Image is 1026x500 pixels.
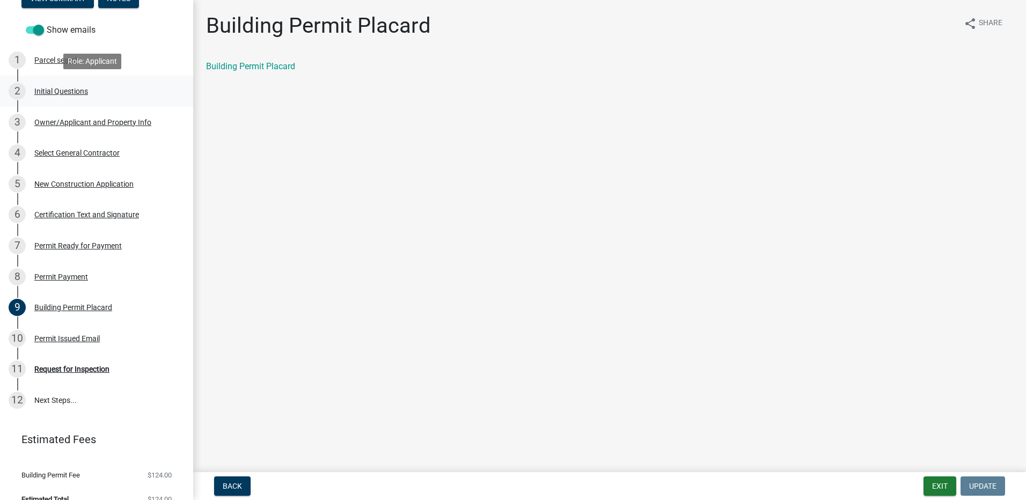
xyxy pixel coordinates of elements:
[148,472,172,479] span: $124.00
[34,56,79,64] div: Parcel search
[34,365,109,373] div: Request for Inspection
[9,392,26,409] div: 12
[63,54,121,69] div: Role: Applicant
[9,429,176,450] a: Estimated Fees
[34,273,88,281] div: Permit Payment
[206,13,431,39] h1: Building Permit Placard
[26,24,96,36] label: Show emails
[924,476,956,496] button: Exit
[9,330,26,347] div: 10
[9,299,26,316] div: 9
[21,472,80,479] span: Building Permit Fee
[34,149,120,157] div: Select General Contractor
[223,482,242,490] span: Back
[961,476,1005,496] button: Update
[9,361,26,378] div: 11
[34,87,88,95] div: Initial Questions
[34,211,139,218] div: Certification Text and Signature
[955,13,1011,34] button: shareShare
[9,175,26,193] div: 5
[214,476,251,496] button: Back
[964,17,977,30] i: share
[9,206,26,223] div: 6
[34,242,122,249] div: Permit Ready for Payment
[969,482,996,490] span: Update
[34,180,134,188] div: New Construction Application
[206,61,295,71] a: Building Permit Placard
[9,114,26,131] div: 3
[9,268,26,285] div: 8
[34,304,112,311] div: Building Permit Placard
[9,237,26,254] div: 7
[34,335,100,342] div: Permit Issued Email
[9,83,26,100] div: 2
[34,119,151,126] div: Owner/Applicant and Property Info
[9,144,26,161] div: 4
[979,17,1002,30] span: Share
[9,52,26,69] div: 1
